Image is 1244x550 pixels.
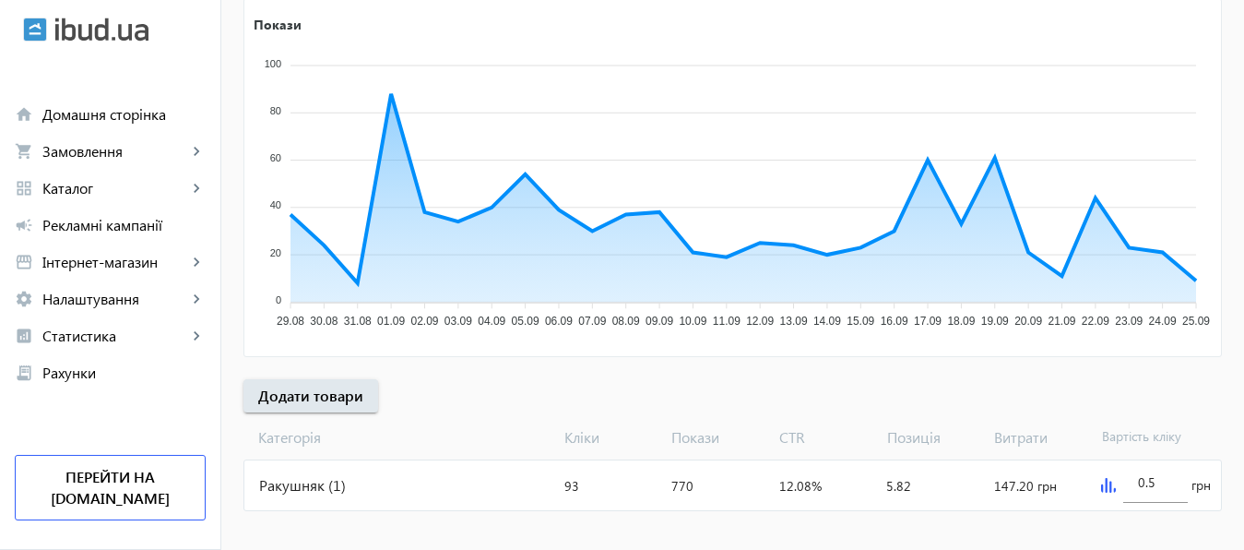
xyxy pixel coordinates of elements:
[243,379,378,412] button: Додати товари
[679,315,706,328] tspan: 10.09
[671,477,693,495] span: 770
[1014,315,1042,328] tspan: 20.09
[1191,476,1211,495] span: грн
[344,315,372,328] tspan: 31.08
[564,477,579,495] span: 93
[410,315,438,328] tspan: 02.09
[914,315,942,328] tspan: 17.09
[187,253,206,271] mat-icon: keyboard_arrow_right
[42,142,187,161] span: Замовлення
[265,57,281,68] tspan: 100
[15,327,33,345] mat-icon: analytics
[994,477,1057,495] span: 147.20 грн
[270,105,281,116] tspan: 80
[780,315,808,328] tspan: 13.09
[1095,427,1203,448] span: Вартість кліку
[881,315,908,328] tspan: 16.09
[42,179,187,197] span: Каталог
[746,315,774,328] tspan: 12.09
[15,216,33,234] mat-icon: campaign
[557,427,665,448] span: Кліки
[512,315,539,328] tspan: 05.09
[15,253,33,271] mat-icon: storefront
[779,477,822,495] span: 12.08%
[244,460,557,510] div: Ракушняк (1)
[42,290,187,308] span: Налаштування
[1182,315,1210,328] tspan: 25.09
[478,315,505,328] tspan: 04.09
[42,253,187,271] span: Інтернет-магазин
[42,216,206,234] span: Рекламні кампанії
[15,105,33,124] mat-icon: home
[187,142,206,161] mat-icon: keyboard_arrow_right
[42,105,206,124] span: Домашня сторінка
[664,427,772,448] span: Покази
[813,315,841,328] tspan: 14.09
[646,315,673,328] tspan: 09.09
[880,427,988,448] span: Позиція
[187,327,206,345] mat-icon: keyboard_arrow_right
[772,427,880,448] span: CTR
[545,315,573,328] tspan: 06.09
[612,315,640,328] tspan: 08.09
[310,315,338,328] tspan: 30.08
[55,18,148,42] img: ibud_text.svg
[15,290,33,308] mat-icon: settings
[377,315,405,328] tspan: 01.09
[15,455,206,520] a: Перейти на [DOMAIN_NAME]
[277,315,304,328] tspan: 29.08
[886,477,911,495] span: 5.82
[1049,315,1076,328] tspan: 21.09
[987,427,1095,448] span: Витрати
[42,364,206,382] span: Рахунки
[15,364,33,382] mat-icon: receipt_long
[578,315,606,328] tspan: 07.09
[243,427,557,448] span: Категорія
[1082,315,1109,328] tspan: 22.09
[15,179,33,197] mat-icon: grid_view
[444,315,472,328] tspan: 03.09
[187,290,206,308] mat-icon: keyboard_arrow_right
[15,142,33,161] mat-icon: shopping_cart
[947,315,975,328] tspan: 18.09
[270,247,281,258] tspan: 20
[258,386,363,406] span: Додати товари
[187,179,206,197] mat-icon: keyboard_arrow_right
[1149,315,1177,328] tspan: 24.09
[276,294,281,305] tspan: 0
[713,315,740,328] tspan: 11.09
[1115,315,1143,328] tspan: 23.09
[23,18,47,42] img: ibud.svg
[1101,478,1116,493] img: graph.svg
[270,199,281,210] tspan: 40
[270,152,281,163] tspan: 60
[847,315,874,328] tspan: 15.09
[981,315,1009,328] tspan: 19.09
[42,327,187,345] span: Статистика
[254,15,302,32] text: Покази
